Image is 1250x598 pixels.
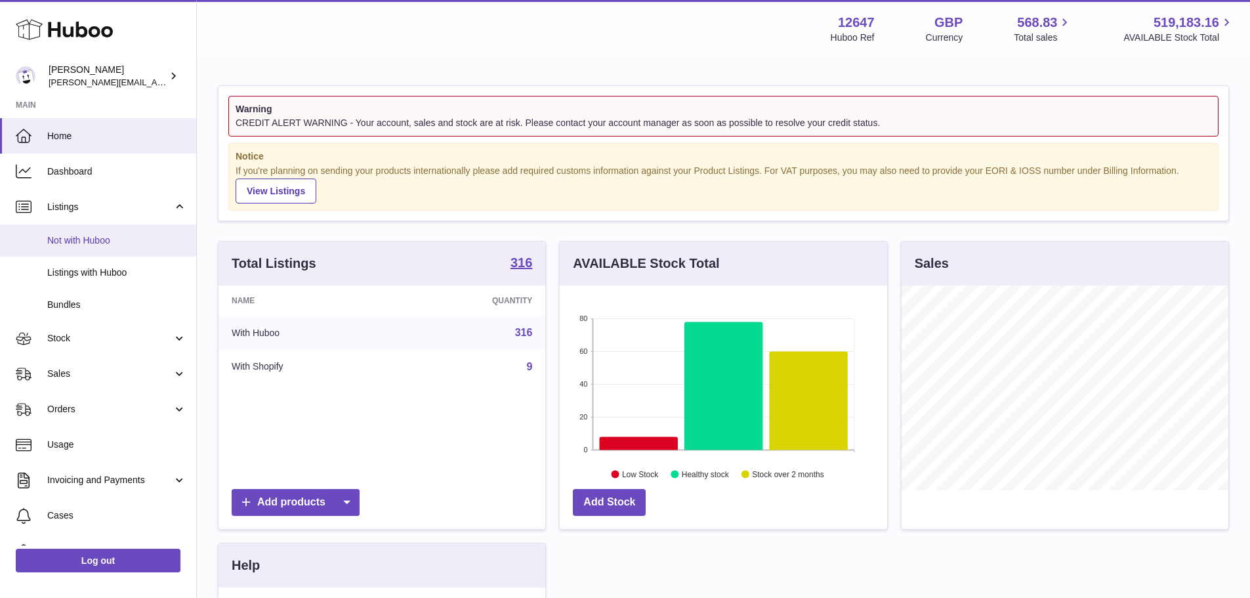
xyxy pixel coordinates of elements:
[515,327,533,338] a: 316
[1123,32,1234,44] span: AVAILABLE Stock Total
[16,549,180,572] a: Log out
[219,350,395,384] td: With Shopify
[47,368,173,380] span: Sales
[573,489,646,516] a: Add Stock
[49,64,167,89] div: [PERSON_NAME]
[47,299,186,311] span: Bundles
[47,165,186,178] span: Dashboard
[219,316,395,350] td: With Huboo
[622,470,659,479] text: Low Stock
[49,77,333,87] span: [PERSON_NAME][EMAIL_ADDRESS][PERSON_NAME][DOMAIN_NAME]
[236,117,1211,129] div: CREDIT ALERT WARNING - Your account, sales and stock are at risk. Please contact your account man...
[232,255,316,272] h3: Total Listings
[580,380,588,388] text: 40
[219,286,395,316] th: Name
[395,286,546,316] th: Quantity
[753,470,824,479] text: Stock over 2 months
[510,256,532,269] strong: 316
[47,509,186,522] span: Cases
[580,314,588,322] text: 80
[47,201,173,213] span: Listings
[831,32,875,44] div: Huboo Ref
[1154,14,1219,32] span: 519,183.16
[915,255,949,272] h3: Sales
[47,403,173,416] span: Orders
[580,347,588,355] text: 60
[47,474,173,486] span: Invoicing and Payments
[47,438,186,451] span: Usage
[1123,14,1234,44] a: 519,183.16 AVAILABLE Stock Total
[236,103,1211,116] strong: Warning
[584,446,588,454] text: 0
[838,14,875,32] strong: 12647
[47,234,186,247] span: Not with Huboo
[47,545,186,557] span: Channels
[236,165,1211,204] div: If you're planning on sending your products internationally please add required customs informati...
[47,332,173,345] span: Stock
[232,557,260,574] h3: Help
[47,267,186,279] span: Listings with Huboo
[47,130,186,142] span: Home
[926,32,963,44] div: Currency
[573,255,719,272] h3: AVAILABLE Stock Total
[1017,14,1057,32] span: 568.83
[682,470,730,479] text: Healthy stock
[236,179,316,203] a: View Listings
[1014,32,1072,44] span: Total sales
[934,14,963,32] strong: GBP
[232,489,360,516] a: Add products
[16,66,35,86] img: peter@pinter.co.uk
[1014,14,1072,44] a: 568.83 Total sales
[510,256,532,272] a: 316
[580,413,588,421] text: 20
[526,361,532,372] a: 9
[236,150,1211,163] strong: Notice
